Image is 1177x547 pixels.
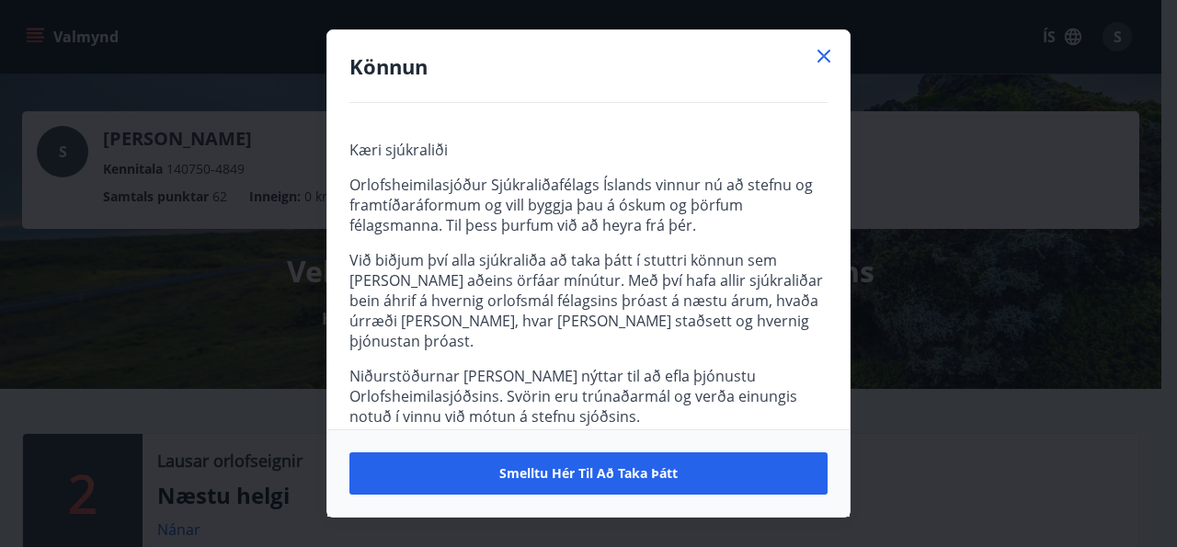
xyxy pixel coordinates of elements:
[349,250,828,351] p: Við biðjum því alla sjúkraliða að taka þátt í stuttri könnun sem [PERSON_NAME] aðeins örfáar mínú...
[349,452,828,495] button: Smelltu hér til að taka þátt
[349,52,828,80] h4: Könnun
[349,366,828,427] p: Niðurstöðurnar [PERSON_NAME] nýttar til að efla þjónustu Orlofsheimilasjóðsins. Svörin eru trúnað...
[499,464,678,483] span: Smelltu hér til að taka þátt
[349,175,828,235] p: Orlofsheimilasjóður Sjúkraliðafélags Íslands vinnur nú að stefnu og framtíðaráformum og vill bygg...
[349,140,828,160] p: Kæri sjúkraliði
